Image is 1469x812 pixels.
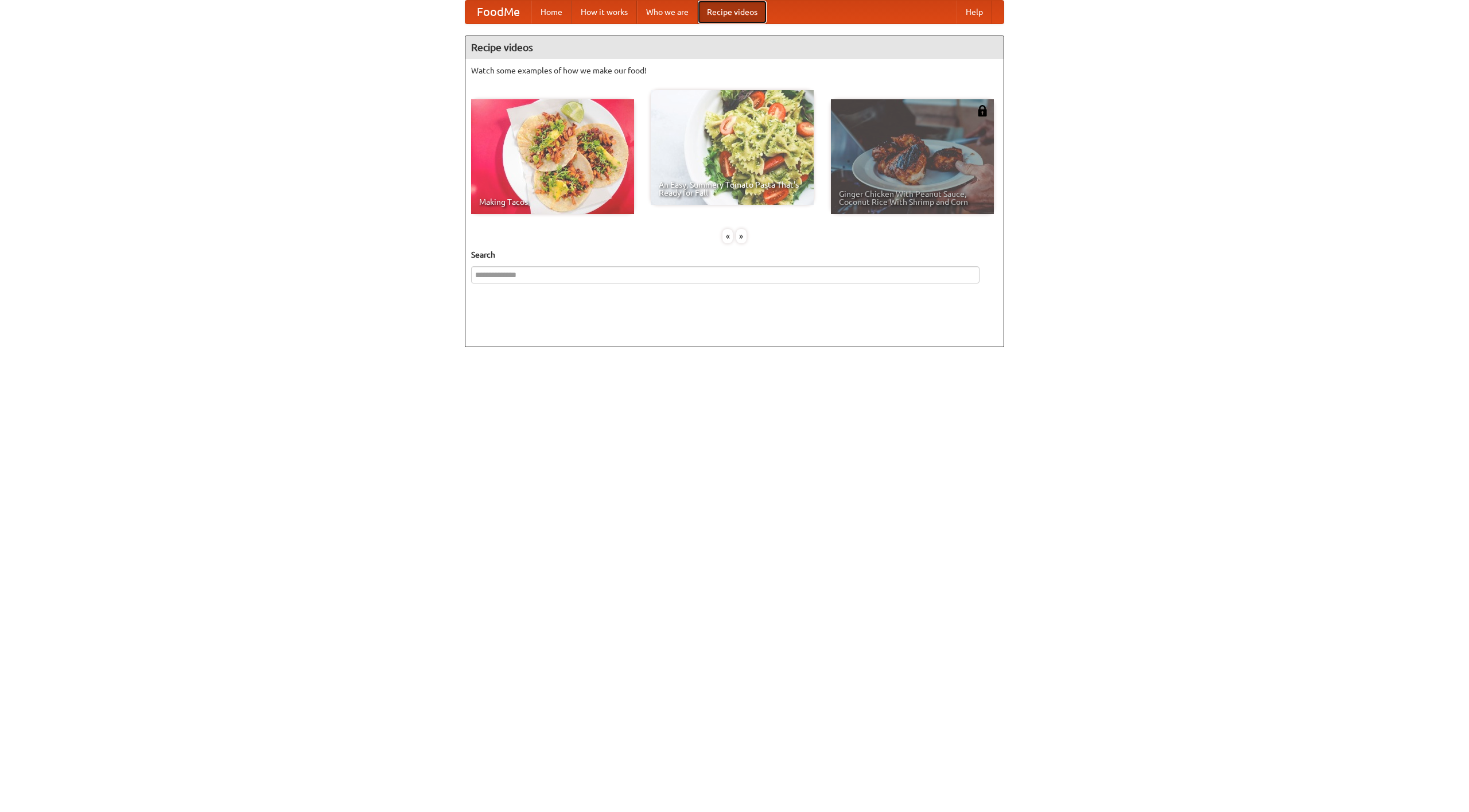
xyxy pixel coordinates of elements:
span: Making Tacos [479,198,626,206]
h5: Search [471,249,998,261]
a: Who we are [637,1,698,24]
a: An Easy, Summery Tomato Pasta That's Ready for Fall [651,90,814,205]
a: How it works [572,1,637,24]
span: An Easy, Summery Tomato Pasta That's Ready for Fall [659,181,806,197]
a: FoodMe [465,1,531,24]
p: Watch some examples of how we make our food! [471,65,998,76]
a: Help [957,1,992,24]
img: 483408.png [977,105,988,116]
h4: Recipe videos [465,36,1004,59]
a: Recipe videos [698,1,767,24]
a: Making Tacos [471,99,634,214]
div: « [722,229,733,243]
a: Home [531,1,572,24]
div: » [736,229,747,243]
